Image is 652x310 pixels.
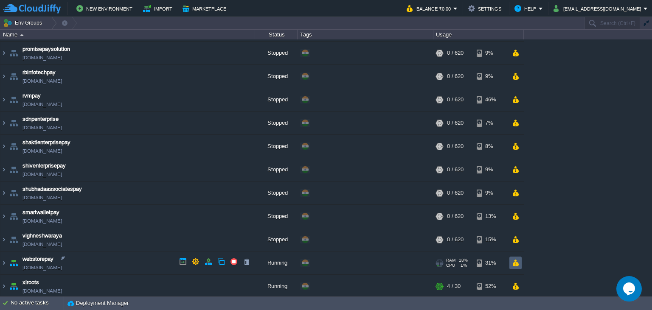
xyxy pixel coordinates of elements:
div: 9% [477,182,504,204]
a: [DOMAIN_NAME] [22,77,62,85]
div: Status [256,30,297,39]
div: 13% [477,205,504,228]
img: AMDAwAAAACH5BAEAAAAALAAAAAABAAEAAAICRAEAOw== [8,88,20,111]
img: AMDAwAAAACH5BAEAAAAALAAAAAABAAEAAAICRAEAOw== [8,65,20,88]
img: AMDAwAAAACH5BAEAAAAALAAAAAABAAEAAAICRAEAOw== [0,228,7,251]
div: 9% [477,65,504,88]
img: AMDAwAAAACH5BAEAAAAALAAAAAABAAEAAAICRAEAOw== [8,228,20,251]
a: [DOMAIN_NAME] [22,240,62,249]
a: shaktienterprisepay [22,138,70,147]
div: 8% [477,135,504,158]
a: xlroots [22,278,39,287]
a: webstorepay [22,255,53,263]
button: Settings [468,3,504,14]
div: Stopped [255,228,298,251]
img: AMDAwAAAACH5BAEAAAAALAAAAAABAAEAAAICRAEAOw== [0,275,7,298]
div: Stopped [255,112,298,134]
img: AMDAwAAAACH5BAEAAAAALAAAAAABAAEAAAICRAEAOw== [8,158,20,181]
div: 0 / 620 [447,112,464,134]
div: Stopped [255,158,298,181]
div: Stopped [255,42,298,64]
button: [EMAIL_ADDRESS][DOMAIN_NAME] [554,3,644,14]
div: 9% [477,158,504,181]
a: [DOMAIN_NAME] [22,147,62,155]
img: AMDAwAAAACH5BAEAAAAALAAAAAABAAEAAAICRAEAOw== [8,112,20,134]
button: New Environment [76,3,135,14]
a: shiventerprisepay [22,162,66,170]
img: AMDAwAAAACH5BAEAAAAALAAAAAABAAEAAAICRAEAOw== [0,42,7,64]
img: AMDAwAAAACH5BAEAAAAALAAAAAABAAEAAAICRAEAOw== [8,251,20,274]
a: rvmpay [22,92,41,100]
a: vighneshwaraya [22,232,62,240]
img: AMDAwAAAACH5BAEAAAAALAAAAAABAAEAAAICRAEAOw== [8,42,20,64]
span: 18% [459,258,468,263]
a: [DOMAIN_NAME] [22,287,62,295]
img: AMDAwAAAACH5BAEAAAAALAAAAAABAAEAAAICRAEAOw== [0,205,7,228]
button: Env Groups [3,17,45,29]
a: [DOMAIN_NAME] [22,100,62,109]
a: promisepaysolution [22,45,70,53]
div: 15% [477,228,504,251]
button: Help [514,3,539,14]
div: No active tasks [11,296,64,310]
div: 0 / 620 [447,88,464,111]
div: Name [1,30,255,39]
img: AMDAwAAAACH5BAEAAAAALAAAAAABAAEAAAICRAEAOw== [0,135,7,158]
a: [DOMAIN_NAME] [22,217,62,225]
div: Stopped [255,88,298,111]
img: AMDAwAAAACH5BAEAAAAALAAAAAABAAEAAAICRAEAOw== [8,135,20,158]
span: CPU [446,263,455,268]
div: 9% [477,42,504,64]
div: 0 / 620 [447,65,464,88]
img: AMDAwAAAACH5BAEAAAAALAAAAAABAAEAAAICRAEAOw== [0,88,7,111]
a: shubhadaassociatespay [22,185,82,193]
div: Stopped [255,135,298,158]
button: Balance ₹0.00 [407,3,453,14]
img: CloudJiffy [3,3,61,14]
a: sdnpenterprise [22,115,59,123]
div: 31% [477,251,504,274]
img: AMDAwAAAACH5BAEAAAAALAAAAAABAAEAAAICRAEAOw== [0,158,7,181]
a: [DOMAIN_NAME] [22,53,62,62]
img: AMDAwAAAACH5BAEAAAAALAAAAAABAAEAAAICRAEAOw== [0,112,7,134]
div: 0 / 620 [447,182,464,204]
a: [DOMAIN_NAME] [22,263,62,272]
span: RAM [446,258,455,263]
button: Marketplace [183,3,229,14]
img: AMDAwAAAACH5BAEAAAAALAAAAAABAAEAAAICRAEAOw== [8,182,20,204]
img: AMDAwAAAACH5BAEAAAAALAAAAAABAAEAAAICRAEAOw== [8,275,20,298]
a: [DOMAIN_NAME] [22,123,62,132]
button: Import [143,3,175,14]
a: smartwalletpay [22,208,59,217]
div: Usage [434,30,523,39]
div: 0 / 620 [447,42,464,64]
img: AMDAwAAAACH5BAEAAAAALAAAAAABAAEAAAICRAEAOw== [0,251,7,274]
img: AMDAwAAAACH5BAEAAAAALAAAAAABAAEAAAICRAEAOw== [0,182,7,204]
div: 0 / 620 [447,228,464,251]
div: Tags [298,30,433,39]
a: [DOMAIN_NAME] [22,193,62,202]
a: [DOMAIN_NAME] [22,170,62,179]
img: AMDAwAAAACH5BAEAAAAALAAAAAABAAEAAAICRAEAOw== [8,205,20,228]
span: 1% [458,263,467,268]
div: 4 / 30 [447,275,461,298]
a: rbinfotechpay [22,68,56,77]
div: 52% [477,275,504,298]
div: Running [255,251,298,274]
div: 0 / 620 [447,158,464,181]
iframe: chat widget [616,276,644,302]
img: AMDAwAAAACH5BAEAAAAALAAAAAABAAEAAAICRAEAOw== [0,65,7,88]
div: Stopped [255,182,298,204]
img: AMDAwAAAACH5BAEAAAAALAAAAAABAAEAAAICRAEAOw== [20,34,24,36]
button: Deployment Manager [67,299,129,307]
div: Stopped [255,205,298,228]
